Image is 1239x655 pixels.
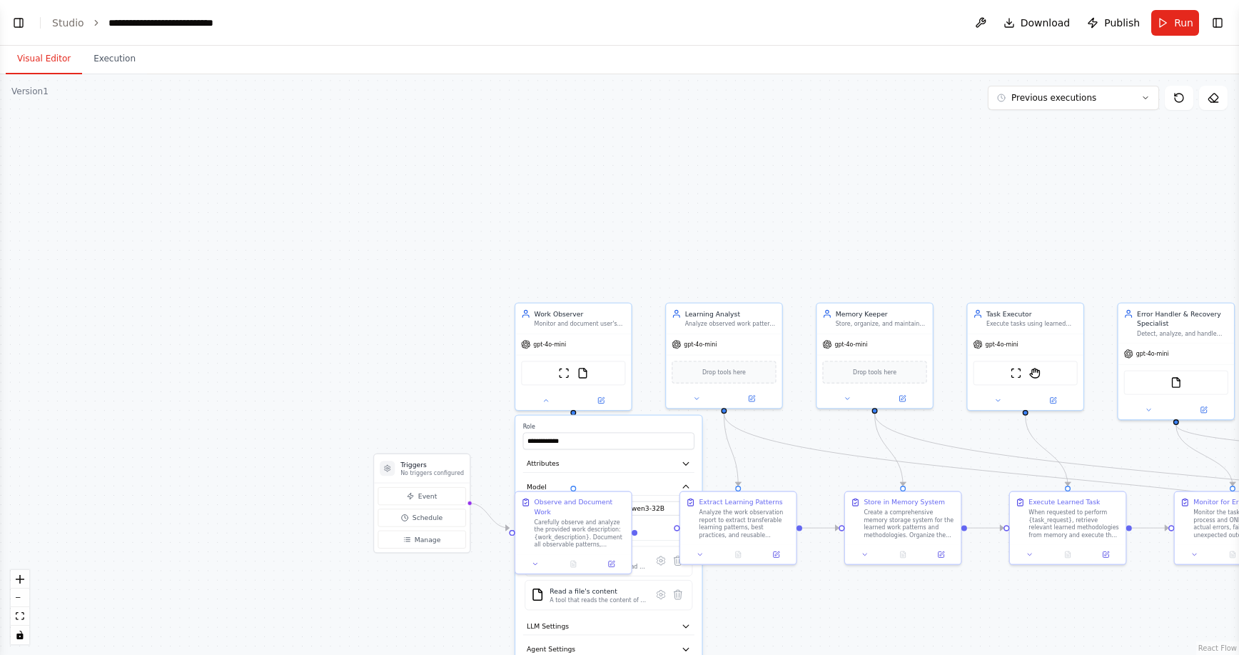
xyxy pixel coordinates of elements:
[1028,509,1120,539] div: When requested to perform {task_request}, retrieve relevant learned methodologies from memory and...
[531,588,544,601] img: FileReadTool
[535,498,626,516] div: Observe and Document Work
[413,513,442,522] span: Schedule
[1028,498,1100,507] div: Execute Learned Task
[699,498,782,507] div: Extract Learning Patterns
[11,589,29,607] button: zoom out
[595,559,627,570] button: Open in side panel
[853,368,896,377] span: Drop tools here
[535,321,626,329] div: Monitor and document user's work patterns, processes, and methodologies by analyzing {work_descri...
[52,17,84,29] a: Studio
[6,44,82,74] button: Visual Editor
[1151,10,1199,36] button: Run
[760,549,792,561] button: Open in side panel
[523,455,694,472] button: Attributes
[553,559,593,570] button: No output available
[1198,644,1237,652] a: React Flow attribution
[1171,425,1237,486] g: Edge from 9d715946-a181-49b6-9a14-0ab5db9bcaaa to 0a7efbb3-7921-4b60-88e0-1f6e6afb7b0c
[1170,377,1182,389] img: FileReadTool
[535,519,626,549] div: Carefully observe and analyze the provided work description: {work_description}. Document all obs...
[1132,524,1168,533] g: Edge from 2d2542c6-fee1-4527-b3be-73e7eff33c31 to 0a7efbb3-7921-4b60-88e0-1f6e6afb7b0c
[652,552,669,569] button: Configure tool
[11,626,29,644] button: toggle interactivity
[1117,302,1235,420] div: Error Handler & Recovery SpecialistDetect, analyze, and handle errors in work execution, learn fr...
[400,460,464,469] h3: Triggers
[558,368,570,379] img: ScrapeWebsiteTool
[836,321,927,329] div: Store, organize, and maintain learned work patterns and methodologies in a structured memory syst...
[1136,350,1169,358] span: gpt-4o-mini
[986,309,1078,319] div: Task Executor
[373,454,470,554] div: TriggersNo triggers configuredEventScheduleManage
[684,341,717,349] span: gpt-4o-mini
[1048,549,1088,561] button: No output available
[870,414,908,486] g: Edge from 7a455bea-879f-44c7-9cd2-e9bc1a9a25eb to 7aa2a015-f717-490c-83d2-cad240196437
[11,570,29,589] button: zoom in
[550,552,647,561] div: Read website content
[527,459,560,468] span: Attributes
[1137,309,1228,328] div: Error Handler & Recovery Specialist
[864,509,955,539] div: Create a comprehensive memory storage system for the learned work patterns and methodologies. Org...
[665,302,783,409] div: Learning AnalystAnalyze observed work patterns to extract learnable principles, best practices, a...
[469,499,510,533] g: Edge from triggers to 32632b61-0c97-4a28-b9a1-e7971fc8e91d
[986,341,1018,349] span: gpt-4o-mini
[1021,16,1071,30] span: Download
[1021,416,1073,486] g: Edge from cea8a9ed-34d6-4569-8f16-d48449f5935a to 2d2542c6-fee1-4527-b3be-73e7eff33c31
[998,10,1076,36] button: Download
[719,414,743,486] g: Edge from f5540444-4641-4786-8485-b08d1875bcb6 to b3362765-db0f-4633-8f3a-6e9bb8a296a8
[883,549,923,561] button: No output available
[378,531,466,549] button: Manage
[378,487,466,505] button: Event
[836,309,927,319] div: Memory Keeper
[988,86,1159,110] button: Previous executions
[669,586,687,604] button: Delete tool
[1174,16,1193,30] span: Run
[82,44,147,74] button: Execution
[523,423,694,431] label: Role
[966,302,1084,411] div: Task ExecutorExecute tasks using learned methodologies and patterns, replicating human-like decis...
[515,302,632,411] div: Work ObserverMonitor and document user's work patterns, processes, and methodologies by analyzing...
[864,498,945,507] div: Store in Memory System
[1011,368,1022,379] img: ScrapeWebsiteTool
[527,621,569,631] span: LLM Settings
[876,393,929,404] button: Open in side panel
[378,509,466,526] button: Schedule
[400,469,464,477] p: No triggers configured
[669,552,687,569] button: Delete tool
[1090,549,1122,561] button: Open in side panel
[702,368,746,377] span: Drop tools here
[52,16,247,30] nav: breadcrumb
[834,341,867,349] span: gpt-4o-mini
[540,504,664,513] span: SambaNova - sambanova/Qwen3-32B
[550,586,647,596] div: Read a file's content
[11,570,29,644] div: React Flow controls
[575,395,628,406] button: Open in side panel
[967,524,1003,533] g: Edge from 7aa2a015-f717-490c-83d2-cad240196437 to 2d2542c6-fee1-4527-b3be-73e7eff33c31
[679,491,797,565] div: Extract Learning PatternsAnalyze the work observation report to extract transferable learning pat...
[844,491,962,565] div: Store in Memory SystemCreate a comprehensive memory storage system for the learned work patterns ...
[523,618,694,635] button: LLM Settings
[652,586,669,604] button: Configure tool
[533,341,566,349] span: gpt-4o-mini
[725,393,779,404] button: Open in side panel
[816,302,934,409] div: Memory KeeperStore, organize, and maintain learned work patterns and methodologies in a structure...
[1137,330,1228,338] div: Detect, analyze, and handle errors in work execution, learn from failures, and develop recovery s...
[1009,491,1127,565] div: Execute Learned TaskWhen requested to perform {task_request}, retrieve relevant learned methodolo...
[1208,13,1228,33] button: Show right sidebar
[925,549,957,561] button: Open in side panel
[550,563,647,571] div: A tool that can be used to read a website content.
[577,368,589,379] img: FileReadTool
[685,309,777,319] div: Learning Analyst
[1029,368,1041,379] img: StagehandTool
[527,482,547,491] span: Model
[699,509,790,539] div: Analyze the work observation report to extract transferable learning patterns, best practices, an...
[1104,16,1140,30] span: Publish
[418,491,437,501] span: Event
[11,86,49,97] div: Version 1
[685,321,777,329] div: Analyze observed work patterns to extract learnable principles, best practices, and reusable meth...
[1011,92,1096,104] span: Previous executions
[523,479,694,496] button: Model
[535,309,626,319] div: Work Observer
[415,535,441,544] span: Manage
[515,491,632,574] div: Observe and Document WorkCarefully observe and analyze the provided work description: {work_descr...
[11,607,29,626] button: fit view
[1177,404,1230,416] button: Open in side panel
